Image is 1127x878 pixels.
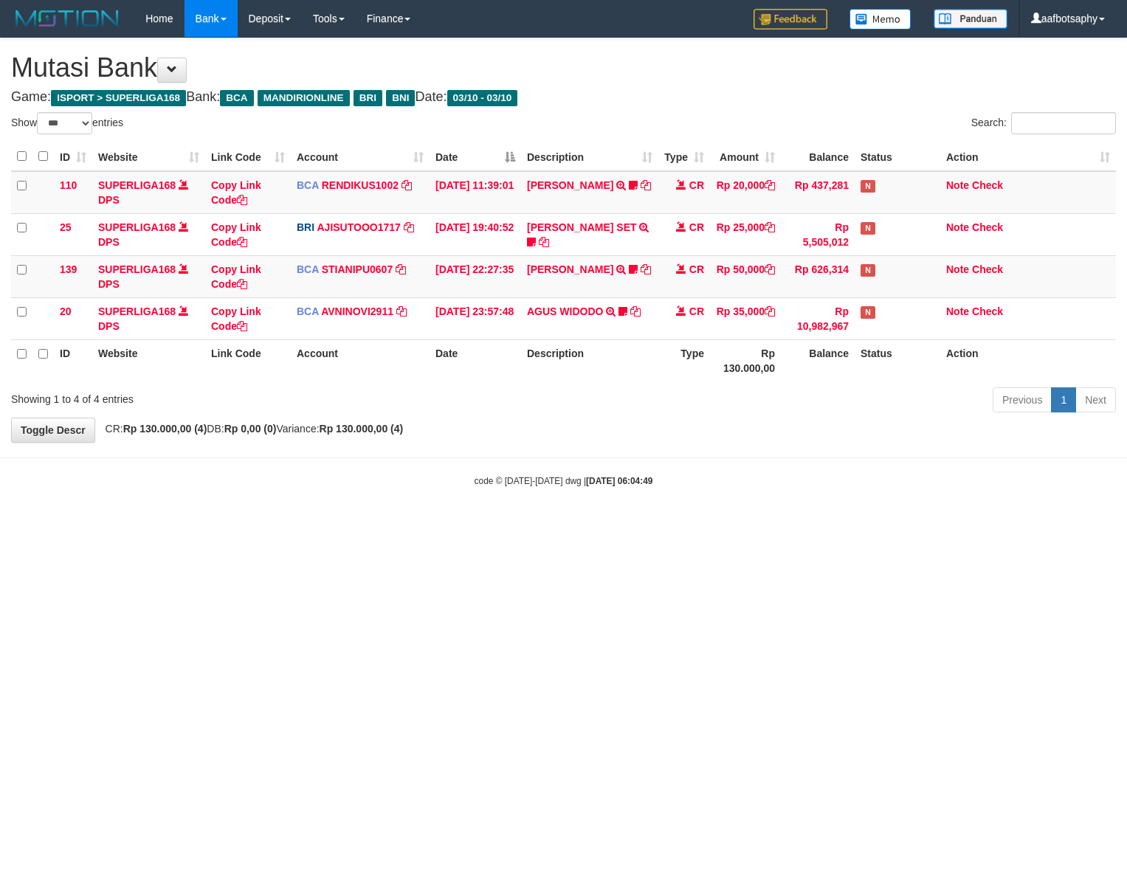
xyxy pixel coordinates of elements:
span: ISPORT > SUPERLIGA168 [51,90,186,106]
a: SUPERLIGA168 [98,179,176,191]
th: Account: activate to sort column ascending [291,142,430,171]
td: DPS [92,213,205,255]
a: Note [946,305,969,317]
th: Balance [781,339,855,381]
span: 139 [60,263,77,275]
a: Copy Link Code [211,221,261,248]
a: Copy AGUS WIDODO to clipboard [630,305,641,317]
td: DPS [92,255,205,297]
td: DPS [92,297,205,339]
a: Copy STIANIPU0607 to clipboard [396,263,406,275]
span: Has Note [861,222,875,235]
a: Note [946,263,969,275]
a: Note [946,179,969,191]
th: Account [291,339,430,381]
span: CR: DB: Variance: [98,423,404,435]
th: Link Code: activate to sort column ascending [205,142,291,171]
span: 25 [60,221,72,233]
td: Rp 20,000 [710,171,781,214]
th: Type [658,339,710,381]
td: Rp 10,982,967 [781,297,855,339]
strong: Rp 130.000,00 (4) [123,423,207,435]
h4: Game: Bank: Date: [11,90,1116,105]
a: [PERSON_NAME] SET [527,221,637,233]
th: Description [521,339,658,381]
div: Showing 1 to 4 of 4 entries [11,386,458,407]
a: SUPERLIGA168 [98,305,176,317]
a: [PERSON_NAME] [527,179,613,191]
select: Showentries [37,112,92,134]
a: Copy DENI SETIAWAN to clipboard [641,263,651,275]
th: Action: activate to sort column ascending [940,142,1116,171]
span: CR [689,263,704,275]
a: Copy NOVEN ELING PRAYOG to clipboard [641,179,651,191]
a: Copy Link Code [211,179,261,206]
strong: [DATE] 06:04:49 [586,476,652,486]
a: [PERSON_NAME] [527,263,613,275]
span: BRI [354,90,382,106]
td: DPS [92,171,205,214]
span: 03/10 - 03/10 [447,90,518,106]
a: 1 [1051,387,1076,412]
td: Rp 35,000 [710,297,781,339]
span: BNI [386,90,415,106]
a: SUPERLIGA168 [98,263,176,275]
span: CR [689,305,704,317]
th: Description: activate to sort column ascending [521,142,658,171]
span: MANDIRIONLINE [258,90,350,106]
a: Check [972,221,1003,233]
td: Rp 25,000 [710,213,781,255]
td: [DATE] 23:57:48 [430,297,521,339]
span: Has Note [861,264,875,277]
a: Next [1075,387,1116,412]
a: Check [972,263,1003,275]
span: Has Note [861,180,875,193]
a: Copy Rp 50,000 to clipboard [765,263,775,275]
a: Copy Rp 25,000 to clipboard [765,221,775,233]
a: Copy AJISUTOOO1717 to clipboard [404,221,414,233]
small: code © [DATE]-[DATE] dwg | [475,476,653,486]
span: BCA [297,263,319,275]
h1: Mutasi Bank [11,53,1116,83]
img: Feedback.jpg [754,9,827,30]
img: panduan.png [934,9,1007,29]
th: Website: activate to sort column ascending [92,142,205,171]
a: Copy AVNINOVI2911 to clipboard [396,305,407,317]
th: Website [92,339,205,381]
a: Check [972,179,1003,191]
th: Status [855,142,940,171]
a: Toggle Descr [11,418,95,443]
td: Rp 626,314 [781,255,855,297]
th: Amount: activate to sort column ascending [710,142,781,171]
td: [DATE] 22:27:35 [430,255,521,297]
input: Search: [1011,112,1116,134]
th: Rp 130.000,00 [710,339,781,381]
a: RENDIKUS1002 [322,179,399,191]
a: AGUS WIDODO [527,305,603,317]
strong: Rp 0,00 (0) [224,423,277,435]
th: Action [940,339,1116,381]
a: Copy Link Code [211,305,261,332]
a: Copy ADAM BAGUS SET to clipboard [539,236,549,248]
a: Copy RENDIKUS1002 to clipboard [401,179,412,191]
th: Type: activate to sort column ascending [658,142,710,171]
span: 110 [60,179,77,191]
td: Rp 437,281 [781,171,855,214]
a: Copy Rp 20,000 to clipboard [765,179,775,191]
a: AJISUTOOO1717 [317,221,401,233]
th: Status [855,339,940,381]
td: [DATE] 19:40:52 [430,213,521,255]
strong: Rp 130.000,00 (4) [320,423,404,435]
td: Rp 5,505,012 [781,213,855,255]
a: AVNINOVI2911 [321,305,393,317]
img: Button%20Memo.svg [849,9,911,30]
span: BCA [297,179,319,191]
a: Copy Link Code [211,263,261,290]
span: Has Note [861,306,875,319]
span: BCA [297,305,319,317]
th: Link Code [205,339,291,381]
a: Note [946,221,969,233]
a: Check [972,305,1003,317]
th: ID: activate to sort column ascending [54,142,92,171]
td: Rp 50,000 [710,255,781,297]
